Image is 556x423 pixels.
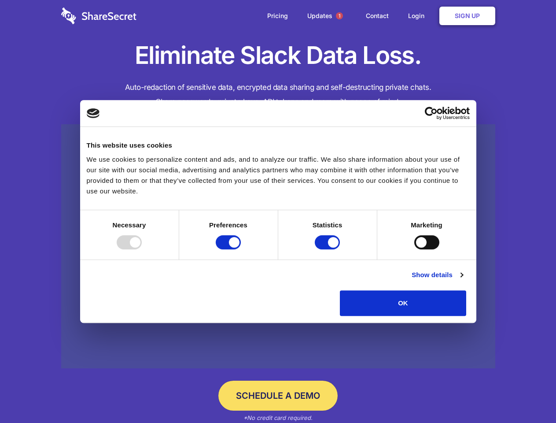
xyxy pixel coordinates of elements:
button: OK [340,290,466,316]
a: Contact [357,2,398,30]
a: Usercentrics Cookiebot - opens in a new window [393,107,470,120]
em: *No credit card required. [243,414,313,421]
a: Pricing [258,2,297,30]
h1: Eliminate Slack Data Loss. [61,40,495,71]
strong: Preferences [209,221,247,229]
a: Show details [412,270,463,280]
img: logo-wordmark-white-trans-d4663122ce5f474addd5e946df7df03e33cb6a1c49d2221995e7729f52c070b2.svg [61,7,136,24]
strong: Statistics [313,221,342,229]
strong: Necessary [113,221,146,229]
a: Wistia video thumbnail [61,124,495,369]
div: We use cookies to personalize content and ads, and to analyze our traffic. We also share informat... [87,154,470,197]
a: Login [399,2,438,30]
h4: Auto-redaction of sensitive data, encrypted data sharing and self-destructing private chats. Shar... [61,80,495,109]
span: 1 [336,12,343,19]
div: This website uses cookies [87,140,470,151]
a: Schedule a Demo [218,381,338,411]
a: Sign Up [439,7,495,25]
strong: Marketing [411,221,442,229]
img: logo [87,108,100,118]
